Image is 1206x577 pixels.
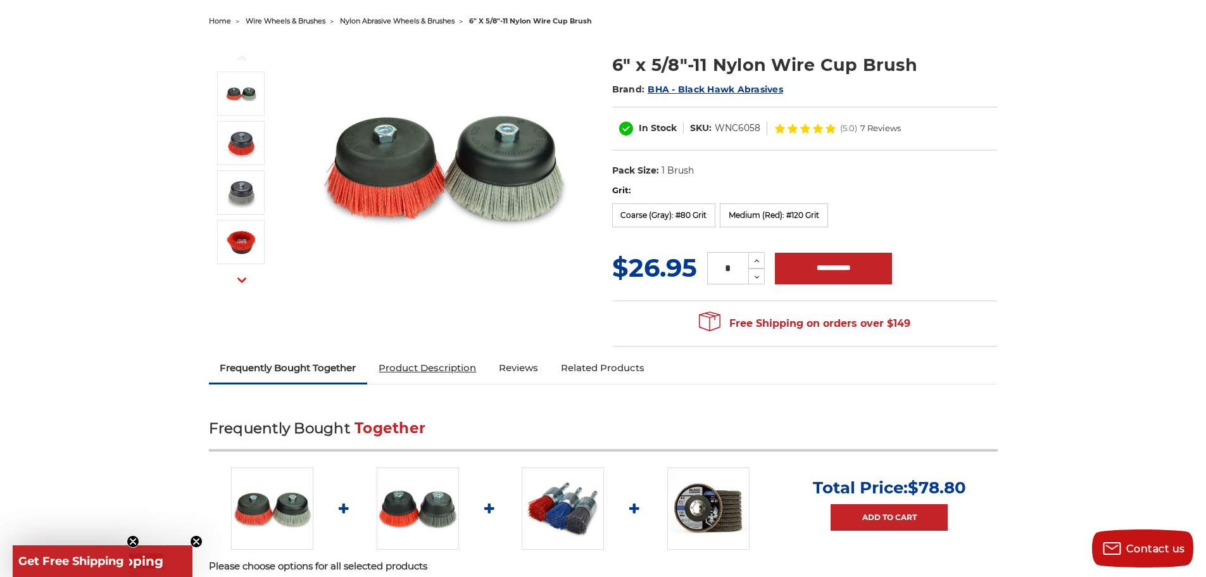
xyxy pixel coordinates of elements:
[612,252,697,283] span: $26.95
[840,124,857,132] span: (5.0)
[190,535,203,548] button: Close teaser
[225,127,257,159] img: 6" Nylon Cup Brush, red medium
[469,16,592,25] span: 6" x 5/8"-11 nylon wire cup brush
[227,44,257,72] button: Previous
[550,354,656,382] a: Related Products
[355,419,425,437] span: Together
[612,84,645,95] span: Brand:
[127,535,139,548] button: Close teaser
[612,164,659,177] dt: Pack Size:
[860,124,901,132] span: 7 Reviews
[13,545,192,577] div: Get Free ShippingClose teaser
[225,78,257,110] img: 6" x 5/8"-11 Nylon Wire Wheel Cup Brushes
[612,184,998,197] label: Grit:
[1092,529,1193,567] button: Contact us
[209,16,231,25] a: home
[612,53,998,77] h1: 6" x 5/8"-11 Nylon Wire Cup Brush
[699,311,910,336] span: Free Shipping on orders over $149
[1126,543,1185,555] span: Contact us
[908,478,966,498] span: $78.80
[13,545,129,577] div: Get Free ShippingClose teaser
[639,122,677,134] span: In Stock
[225,177,257,208] img: 6" Nylon Cup Brush, gray coarse
[18,554,124,568] span: Get Free Shipping
[246,16,325,25] a: wire wheels & brushes
[340,16,455,25] a: nylon abrasive wheels & brushes
[690,122,712,135] dt: SKU:
[209,419,350,437] span: Frequently Bought
[227,267,257,294] button: Next
[487,354,550,382] a: Reviews
[715,122,760,135] dd: WNC6058
[662,164,694,177] dd: 1 Brush
[648,84,783,95] a: BHA - Black Hawk Abrasives
[813,478,966,498] p: Total Price:
[209,559,998,574] p: Please choose options for all selected products
[367,354,487,382] a: Product Description
[831,504,948,531] a: Add to Cart
[317,39,570,293] img: 6" x 5/8"-11 Nylon Wire Wheel Cup Brushes
[209,354,368,382] a: Frequently Bought Together
[231,467,313,550] img: 6" x 5/8"-11 Nylon Wire Wheel Cup Brushes
[225,226,257,258] img: red nylon wire bristle cup brush 6 inch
